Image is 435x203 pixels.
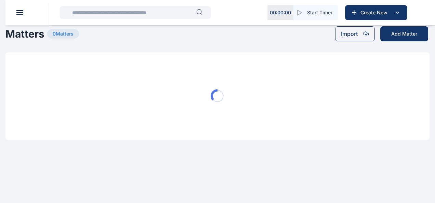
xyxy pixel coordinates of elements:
[380,26,428,41] button: Add Matter
[358,9,393,16] span: Create New
[307,9,332,16] span: Start Timer
[345,5,407,20] button: Create New
[293,5,338,20] button: Start Timer
[5,28,44,40] h1: Matters
[47,29,79,39] span: 0 Matters
[335,26,375,41] button: Import
[270,9,291,16] p: 00 : 00 : 00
